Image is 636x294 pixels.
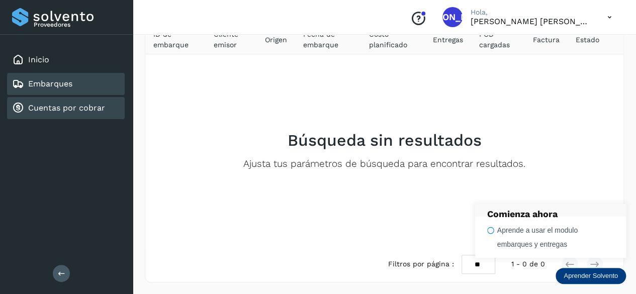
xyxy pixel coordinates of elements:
div: Cuentas por cobrar [7,97,125,119]
a: Embarques [28,79,72,88]
span: Cliente emisor [213,29,249,50]
p: Ajusta tus parámetros de búsqueda para encontrar resultados. [243,158,525,170]
span: Entregas [433,35,463,45]
span: Fecha de embarque [303,29,353,50]
a: Inicio [28,55,49,64]
div: Aprender Solvento [475,204,626,258]
h2: Búsqueda sin resultados [288,131,482,150]
span: Estado [576,35,599,45]
span: Factura [533,35,560,45]
div: Embarques [7,73,125,95]
span: POD cargadas [479,29,517,50]
button: Aprende a usar el modulo embarques y entregas [475,222,626,253]
p: Hola, [471,8,591,17]
span: ID de embarque [153,29,197,50]
p: Comienza ahora [487,209,614,220]
div: Aprende a usar el modulo embarques y entregas [497,223,614,251]
a: Cuentas por cobrar [28,103,105,113]
div: Inicio [7,49,125,71]
span: Origen [265,35,287,45]
p: Proveedores [34,21,121,28]
div: Aprender Solvento [556,268,626,284]
span: Costo planificado [369,29,417,50]
p: Aprender Solvento [564,272,618,280]
p: Jose Amos Castro Paz [471,17,591,26]
span: 1 - 0 de 0 [511,259,545,269]
span: Filtros por página : [388,259,453,269]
